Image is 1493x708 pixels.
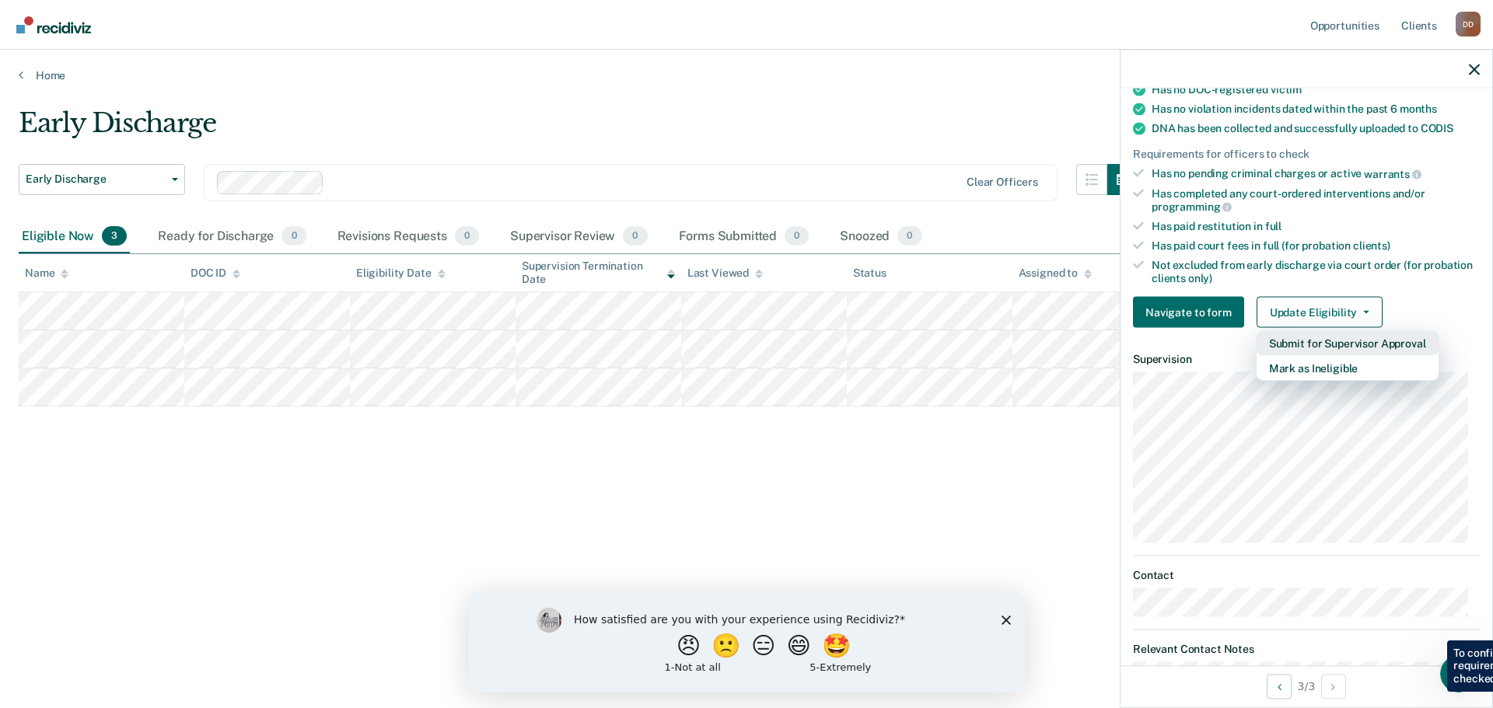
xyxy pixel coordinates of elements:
div: Revisions Requests [334,220,482,254]
div: 3 / 3 [1121,665,1492,706]
div: Requirements for officers to check [1133,148,1480,161]
button: Navigate to form [1133,297,1244,328]
dt: Contact [1133,568,1480,581]
button: Submit for Supervisor Approval [1257,331,1439,356]
span: 0 [897,226,921,246]
button: Update Eligibility [1257,297,1383,328]
span: 0 [455,226,479,246]
span: full [1265,220,1281,232]
dt: Relevant Contact Notes [1133,643,1480,656]
button: Mark as Ineligible [1257,356,1439,381]
span: clients) [1353,239,1390,251]
button: Next Opportunity [1321,674,1346,699]
iframe: Survey by Kim from Recidiviz [468,592,1025,692]
a: Home [19,68,1474,82]
div: Has paid court fees in full (for probation [1152,239,1480,252]
div: Name [25,267,68,280]
button: Profile dropdown button [1456,12,1481,37]
div: Last Viewed [687,267,763,280]
div: Has no DOC-registered [1152,83,1480,96]
div: DNA has been collected and successfully uploaded to [1152,122,1480,135]
div: Eligible Now [19,220,130,254]
div: DOC ID [191,267,240,280]
span: warrants [1364,167,1421,180]
div: Snoozed [837,220,925,254]
a: Navigate to form link [1133,297,1250,328]
iframe: Intercom live chat [1440,655,1477,692]
span: programming [1152,201,1232,213]
span: months [1400,103,1437,115]
div: Supervisor Review [507,220,651,254]
span: Early Discharge [26,173,166,186]
dt: Supervision [1133,353,1480,366]
div: Has no pending criminal charges or active [1152,167,1480,181]
span: victim [1271,83,1302,96]
div: Forms Submitted [676,220,813,254]
div: Ready for Discharge [155,220,309,254]
img: Recidiviz [16,16,91,33]
span: 3 [102,226,127,246]
div: Status [853,267,886,280]
div: Assigned to [1019,267,1092,280]
button: Previous Opportunity [1267,674,1292,699]
div: D D [1456,12,1481,37]
span: CODIS [1421,122,1453,134]
span: only) [1188,271,1212,284]
div: Early Discharge [19,107,1138,152]
div: Supervision Termination Date [522,260,675,286]
span: 0 [785,226,809,246]
div: Has completed any court-ordered interventions and/or [1152,187,1480,213]
span: 0 [623,226,647,246]
span: 0 [281,226,306,246]
div: Eligibility Date [356,267,446,280]
div: Clear officers [967,176,1038,189]
div: Has paid restitution in [1152,220,1480,233]
div: Has no violation incidents dated within the past 6 [1152,103,1480,116]
div: Not excluded from early discharge via court order (for probation clients [1152,258,1480,284]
